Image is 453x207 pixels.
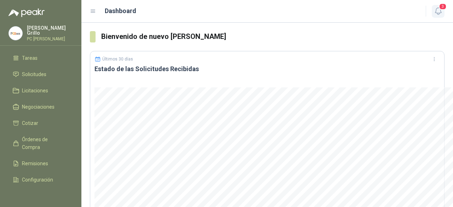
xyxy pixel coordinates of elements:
[27,37,73,41] p: PC [PERSON_NAME]
[8,189,73,203] a: Manuales y ayuda
[22,87,48,94] span: Licitaciones
[22,136,66,151] span: Órdenes de Compra
[8,173,73,186] a: Configuración
[22,119,38,127] span: Cotizar
[22,70,46,78] span: Solicitudes
[8,51,73,65] a: Tareas
[27,25,73,35] p: [PERSON_NAME] Grillo
[102,57,133,62] p: Últimos 30 días
[9,27,22,40] img: Company Logo
[8,8,45,17] img: Logo peakr
[439,3,447,10] span: 3
[94,65,440,73] h3: Estado de las Solicitudes Recibidas
[8,133,73,154] a: Órdenes de Compra
[105,6,136,16] h1: Dashboard
[22,176,53,184] span: Configuración
[8,68,73,81] a: Solicitudes
[8,84,73,97] a: Licitaciones
[22,160,48,167] span: Remisiones
[432,5,445,18] button: 3
[22,54,38,62] span: Tareas
[8,157,73,170] a: Remisiones
[101,31,445,42] h3: Bienvenido de nuevo [PERSON_NAME]
[8,116,73,130] a: Cotizar
[8,100,73,114] a: Negociaciones
[22,103,55,111] span: Negociaciones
